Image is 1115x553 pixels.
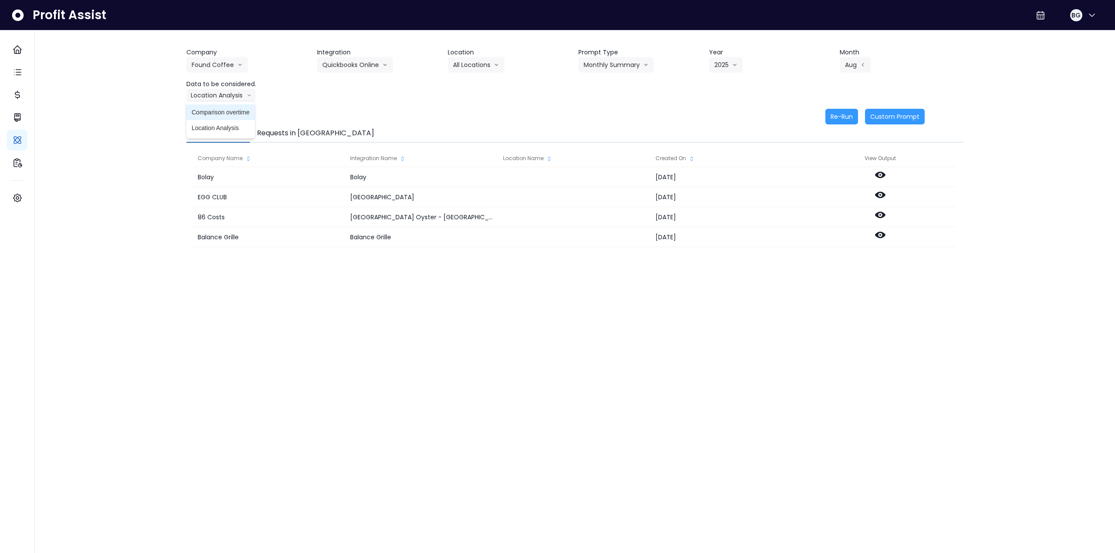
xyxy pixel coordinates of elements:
[192,108,250,117] span: Comparison overtime
[651,207,803,227] div: [DATE]
[346,227,498,247] div: Balance Grille
[193,207,345,227] div: 86 Costs
[578,57,654,73] button: Monthly Summaryarrow down line
[651,187,803,207] div: [DATE]
[546,155,553,162] svg: sort
[346,187,498,207] div: [GEOGRAPHIC_DATA]
[346,150,498,167] div: Integration Name
[33,7,106,23] span: Profit Assist
[250,124,381,143] button: Requests in [GEOGRAPHIC_DATA]
[688,155,695,162] svg: sort
[651,167,803,187] div: [DATE]
[578,48,702,57] header: Prompt Type
[804,150,956,167] div: View Output
[448,57,504,73] button: All Locationsarrow down line
[317,48,441,57] header: Integration
[186,48,310,57] header: Company
[186,89,256,102] button: Location Analysisarrow down line
[825,109,858,124] button: Re-Run
[651,150,803,167] div: Created On
[1071,11,1081,20] span: BG
[494,60,499,69] svg: arrow down line
[865,109,925,124] button: Custom Prompt
[448,48,571,57] header: Location
[643,60,649,69] svg: arrow down line
[499,150,651,167] div: Location Name
[732,60,737,69] svg: arrow down line
[709,57,743,73] button: 2025arrow down line
[346,167,498,187] div: Bolay
[192,124,250,132] span: Location Analysis
[186,102,255,138] ul: Location Analysisarrow down line
[193,150,345,167] div: Company Name
[245,155,252,162] svg: sort
[709,48,833,57] header: Year
[193,187,345,207] div: EGG CLUB
[237,60,243,69] svg: arrow down line
[840,57,871,73] button: Augarrow left line
[193,227,345,247] div: Balance Grille
[840,48,963,57] header: Month
[346,207,498,227] div: [GEOGRAPHIC_DATA] Oyster - [GEOGRAPHIC_DATA]
[317,57,393,73] button: Quickbooks Onlinearrow down line
[186,80,310,89] header: Data to be considered.
[399,155,406,162] svg: sort
[247,91,251,100] svg: arrow down line
[193,167,345,187] div: Bolay
[860,60,865,69] svg: arrow left line
[382,60,388,69] svg: arrow down line
[651,227,803,247] div: [DATE]
[186,57,248,73] button: Found Coffeearrow down line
